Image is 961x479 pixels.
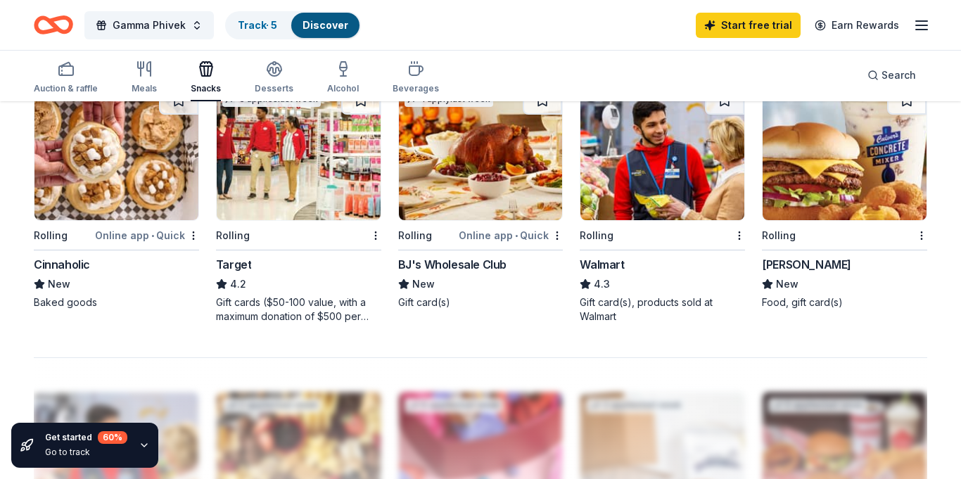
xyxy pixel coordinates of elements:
[398,86,564,309] a: Image for BJ's Wholesale Club1 applylast weekRollingOnline app•QuickBJ's Wholesale ClubNewGift ca...
[113,17,186,34] span: Gamma Phivek
[217,87,381,220] img: Image for Target
[191,83,221,94] div: Snacks
[763,87,927,220] img: Image for Culver's
[45,447,127,458] div: Go to track
[762,256,851,273] div: [PERSON_NAME]
[45,431,127,444] div: Get started
[238,19,277,31] a: Track· 5
[191,55,221,101] button: Snacks
[393,83,439,94] div: Beverages
[303,19,348,31] a: Discover
[255,55,293,101] button: Desserts
[594,276,610,293] span: 4.3
[34,86,199,309] a: Image for CinnaholicRollingOnline app•QuickCinnaholicNewBaked goods
[762,86,927,309] a: Image for Culver's Rolling[PERSON_NAME]NewFood, gift card(s)
[398,295,564,309] div: Gift card(s)
[84,11,214,39] button: Gamma Phivek
[459,226,563,244] div: Online app Quick
[882,67,916,84] span: Search
[856,61,927,89] button: Search
[225,11,361,39] button: Track· 5Discover
[132,55,157,101] button: Meals
[216,227,250,244] div: Rolling
[48,276,70,293] span: New
[34,256,90,273] div: Cinnaholic
[762,227,796,244] div: Rolling
[132,83,157,94] div: Meals
[34,295,199,309] div: Baked goods
[412,276,435,293] span: New
[806,13,908,38] a: Earn Rewards
[398,256,507,273] div: BJ's Wholesale Club
[34,227,68,244] div: Rolling
[580,227,613,244] div: Rolling
[327,83,359,94] div: Alcohol
[580,87,744,220] img: Image for Walmart
[762,295,927,309] div: Food, gift card(s)
[393,55,439,101] button: Beverages
[398,227,432,244] div: Rolling
[580,256,624,273] div: Walmart
[255,83,293,94] div: Desserts
[216,256,252,273] div: Target
[399,87,563,220] img: Image for BJ's Wholesale Club
[580,295,745,324] div: Gift card(s), products sold at Walmart
[34,55,98,101] button: Auction & raffle
[98,431,127,444] div: 60 %
[696,13,801,38] a: Start free trial
[34,87,198,220] img: Image for Cinnaholic
[95,226,199,244] div: Online app Quick
[216,295,381,324] div: Gift cards ($50-100 value, with a maximum donation of $500 per year)
[34,83,98,94] div: Auction & raffle
[216,86,381,324] a: Image for Target3 applieslast weekRollingTarget4.2Gift cards ($50-100 value, with a maximum donat...
[34,8,73,41] a: Home
[776,276,798,293] span: New
[151,230,154,241] span: •
[580,86,745,324] a: Image for WalmartRollingWalmart4.3Gift card(s), products sold at Walmart
[327,55,359,101] button: Alcohol
[515,230,518,241] span: •
[230,276,246,293] span: 4.2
